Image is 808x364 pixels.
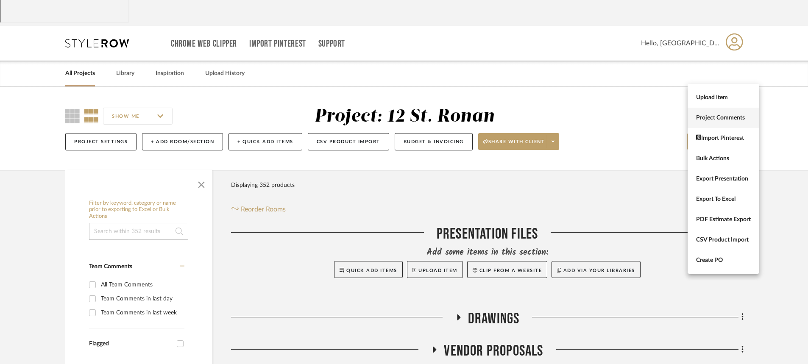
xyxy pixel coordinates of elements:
span: Import Pinterest [696,135,751,142]
span: Export To Excel [696,196,751,203]
span: CSV Product Import [696,236,751,244]
span: PDF Estimate Export [696,216,751,223]
span: Project Comments [696,114,751,122]
span: Export Presentation [696,175,751,183]
span: Upload Item [696,94,751,101]
span: Create PO [696,257,751,264]
span: Bulk Actions [696,155,751,162]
